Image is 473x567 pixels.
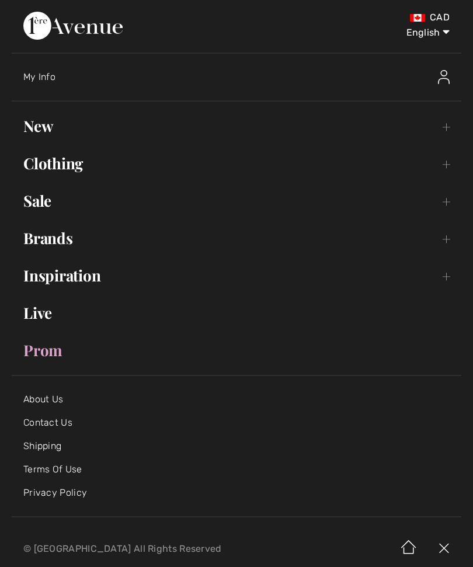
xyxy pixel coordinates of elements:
[23,440,61,451] a: Shipping
[12,225,461,251] a: Brands
[426,531,461,567] img: X
[391,531,426,567] img: Home
[23,487,87,498] a: Privacy Policy
[23,545,279,553] p: © [GEOGRAPHIC_DATA] All Rights Reserved
[279,12,450,23] div: CAD
[23,71,55,82] span: My Info
[23,417,72,428] a: Contact Us
[23,58,461,96] a: My InfoMy Info
[23,464,82,475] a: Terms Of Use
[23,12,123,40] img: 1ère Avenue
[12,263,461,288] a: Inspiration
[12,300,461,326] a: Live
[12,338,461,363] a: Prom
[12,188,461,214] a: Sale
[438,70,450,84] img: My Info
[12,113,461,139] a: New
[12,151,461,176] a: Clothing
[23,394,63,405] a: About Us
